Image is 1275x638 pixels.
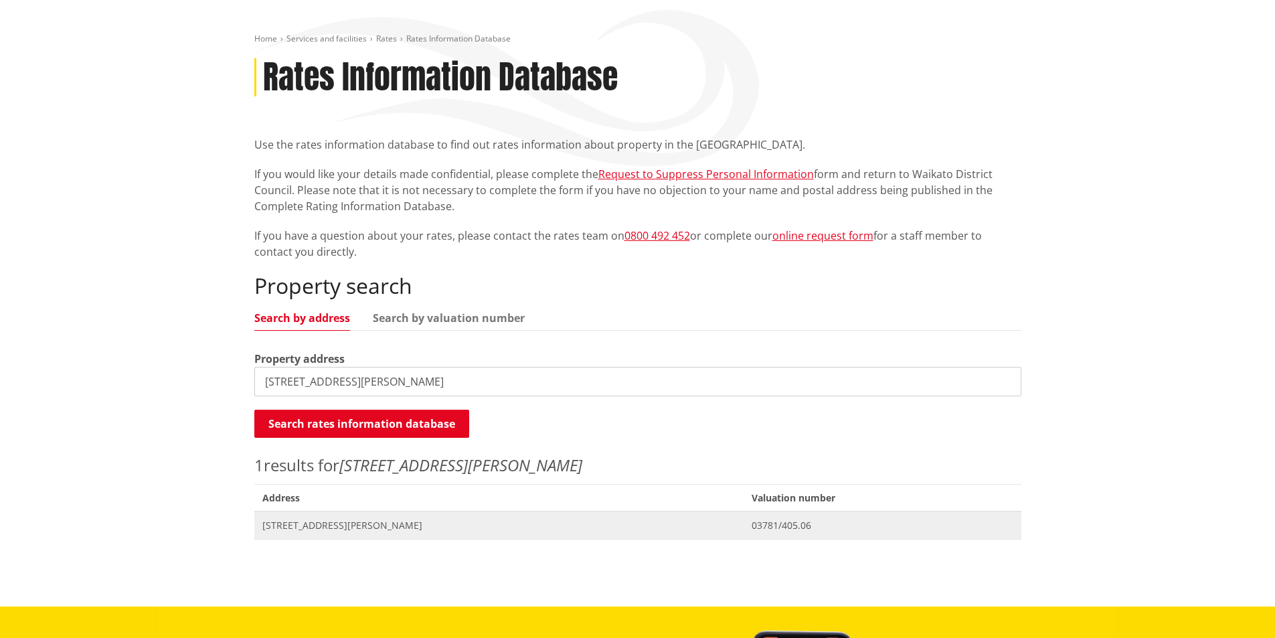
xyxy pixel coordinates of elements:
[254,410,469,438] button: Search rates information database
[373,313,525,323] a: Search by valuation number
[254,33,1021,45] nav: breadcrumb
[744,484,1021,511] span: Valuation number
[624,228,690,243] a: 0800 492 452
[254,453,1021,477] p: results for
[254,228,1021,260] p: If you have a question about your rates, please contact the rates team on or complete our for a s...
[752,519,1013,532] span: 03781/405.06
[254,511,1021,539] a: [STREET_ADDRESS][PERSON_NAME] 03781/405.06
[598,167,814,181] a: Request to Suppress Personal Information
[772,228,873,243] a: online request form
[254,137,1021,153] p: Use the rates information database to find out rates information about property in the [GEOGRAPHI...
[254,273,1021,299] h2: Property search
[254,367,1021,396] input: e.g. Duke Street NGARUAWAHIA
[254,484,744,511] span: Address
[1213,582,1262,630] iframe: Messenger Launcher
[406,33,511,44] span: Rates Information Database
[262,519,736,532] span: [STREET_ADDRESS][PERSON_NAME]
[254,454,264,476] span: 1
[339,454,582,476] em: [STREET_ADDRESS][PERSON_NAME]
[376,33,397,44] a: Rates
[254,33,277,44] a: Home
[263,58,618,97] h1: Rates Information Database
[254,166,1021,214] p: If you would like your details made confidential, please complete the form and return to Waikato ...
[286,33,367,44] a: Services and facilities
[254,351,345,367] label: Property address
[254,313,350,323] a: Search by address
